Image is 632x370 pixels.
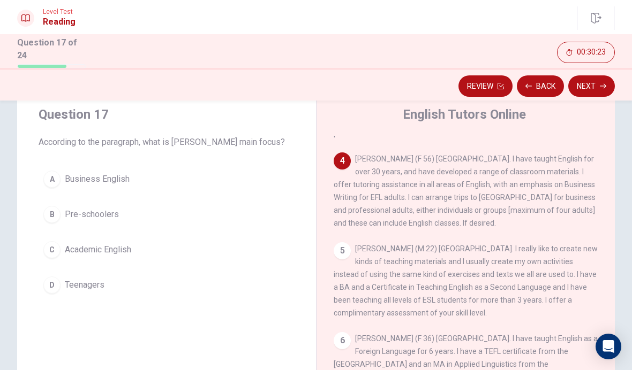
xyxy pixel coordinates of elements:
button: CAcademic English [39,236,295,263]
button: Back [517,75,564,97]
button: 00:30:23 [557,42,615,63]
button: Next [568,75,615,97]
div: C [43,241,61,258]
span: [PERSON_NAME] (M 27) [GEOGRAPHIC_DATA]. I have been teaching English conversation as a volunteer ... [334,52,595,137]
div: A [43,171,61,188]
button: Review [458,75,513,97]
div: D [43,276,61,294]
span: Level Test [43,8,76,16]
span: 00:30:23 [577,48,606,57]
div: 5 [334,242,351,259]
div: B [43,206,61,223]
button: BPre-schoolers [39,201,295,228]
button: ABusiness English [39,166,295,192]
span: Teenagers [65,279,104,291]
h4: English Tutors Online [403,106,526,123]
span: Business English [65,173,130,186]
span: [PERSON_NAME] (F 56) [GEOGRAPHIC_DATA]. I have taught English for over 30 years, and have develop... [334,155,596,227]
h1: Question 17 of 24 [17,36,86,62]
div: 4 [334,152,351,169]
div: Open Intercom Messenger [596,334,621,359]
span: Academic English [65,243,131,256]
h1: Reading [43,16,76,28]
div: 6 [334,332,351,349]
span: [PERSON_NAME] (M 22) [GEOGRAPHIC_DATA]. I really like to create new kinds of teaching materials a... [334,244,598,317]
span: Pre-schoolers [65,208,119,221]
button: DTeenagers [39,272,295,298]
h4: Question 17 [39,106,295,123]
span: According to the paragraph, what is [PERSON_NAME] main focus? [39,136,295,149]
